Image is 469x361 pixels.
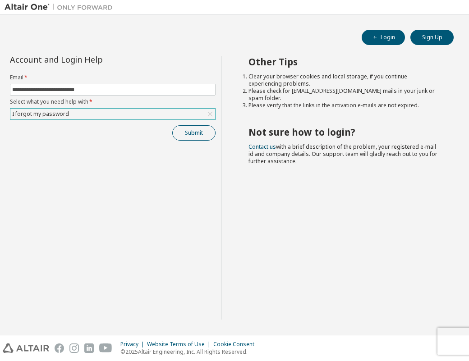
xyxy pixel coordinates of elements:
div: Privacy [120,341,147,348]
img: altair_logo.svg [3,343,49,353]
button: Submit [172,125,216,141]
button: Login [362,30,405,45]
li: Please check for [EMAIL_ADDRESS][DOMAIN_NAME] mails in your junk or spam folder. [248,87,437,102]
label: Select what you need help with [10,98,216,105]
div: Account and Login Help [10,56,175,63]
img: linkedin.svg [84,343,94,353]
img: instagram.svg [69,343,79,353]
img: youtube.svg [99,343,112,353]
p: © 2025 Altair Engineering, Inc. All Rights Reserved. [120,348,260,356]
div: Cookie Consent [213,341,260,348]
h2: Not sure how to login? [248,126,437,138]
div: I forgot my password [11,109,70,119]
a: Contact us [248,143,276,151]
li: Clear your browser cookies and local storage, if you continue experiencing problems. [248,73,437,87]
img: Altair One [5,3,117,12]
h2: Other Tips [248,56,437,68]
div: I forgot my password [10,109,215,119]
span: with a brief description of the problem, your registered e-mail id and company details. Our suppo... [248,143,437,165]
div: Website Terms of Use [147,341,213,348]
img: facebook.svg [55,343,64,353]
label: Email [10,74,216,81]
button: Sign Up [410,30,454,45]
li: Please verify that the links in the activation e-mails are not expired. [248,102,437,109]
